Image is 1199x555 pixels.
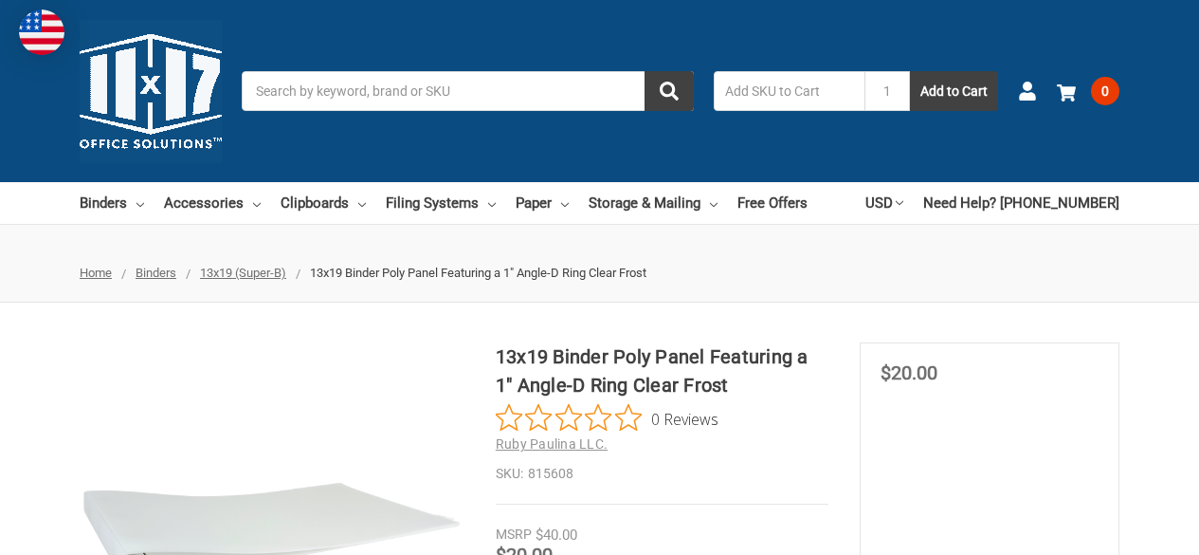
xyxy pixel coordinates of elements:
[865,182,903,224] a: USD
[737,182,808,224] a: Free Offers
[496,464,828,484] dd: 815608
[242,71,694,111] input: Search by keyword, brand or SKU
[1091,77,1119,105] span: 0
[714,71,864,111] input: Add SKU to Cart
[496,525,532,545] div: MSRP
[910,71,998,111] button: Add to Cart
[136,266,176,280] a: Binders
[496,464,523,484] dt: SKU:
[200,266,286,280] a: 13x19 (Super-B)
[496,342,828,399] h1: 13x19 Binder Poly Panel Featuring a 1" Angle-D Ring Clear Frost
[19,9,64,55] img: duty and tax information for United States
[164,182,261,224] a: Accessories
[496,404,718,433] button: Rated 0 out of 5 stars from 0 reviews. Jump to reviews.
[386,182,496,224] a: Filing Systems
[923,182,1119,224] a: Need Help? [PHONE_NUMBER]
[589,182,718,224] a: Storage & Mailing
[310,266,646,280] span: 13x19 Binder Poly Panel Featuring a 1" Angle-D Ring Clear Frost
[651,404,718,433] span: 0 Reviews
[281,182,366,224] a: Clipboards
[536,527,577,544] span: $40.00
[496,436,608,452] a: Ruby Paulina LLC.
[80,182,144,224] a: Binders
[1057,66,1119,116] a: 0
[80,266,112,280] a: Home
[516,182,569,224] a: Paper
[881,361,937,384] span: $20.00
[80,20,222,162] img: 11x17.com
